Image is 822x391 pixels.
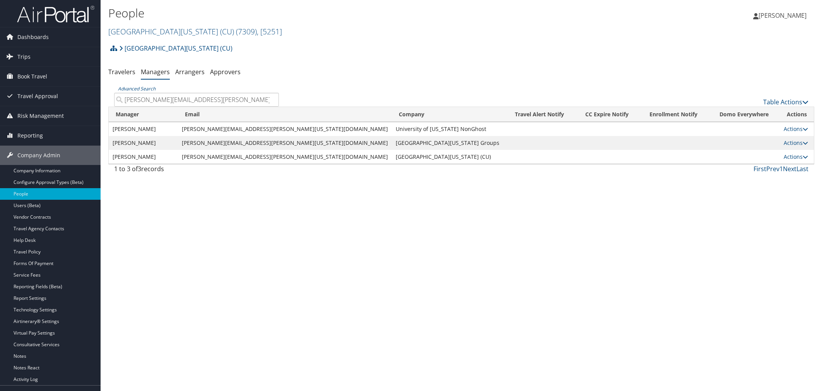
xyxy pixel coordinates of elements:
[709,107,780,122] th: Domo Everywhere
[178,150,392,164] td: [PERSON_NAME][EMAIL_ADDRESS][PERSON_NAME][US_STATE][DOMAIN_NAME]
[17,5,94,23] img: airportal-logo.png
[784,139,808,146] a: Actions
[17,87,58,106] span: Travel Approval
[257,26,282,37] span: , [ 5251 ]
[108,68,135,76] a: Travelers
[109,136,178,150] td: [PERSON_NAME]
[236,26,257,37] span: ( 7309 )
[17,47,31,66] span: Trips
[141,68,170,76] a: Managers
[138,165,141,173] span: 3
[783,165,796,173] a: Next
[575,107,639,122] th: CC Expire Notify: activate to sort column ascending
[784,153,808,160] a: Actions
[392,136,503,150] td: [GEOGRAPHIC_DATA][US_STATE] Groups
[119,41,232,56] a: [GEOGRAPHIC_DATA][US_STATE] (CU)
[109,107,178,122] th: Manager: activate to sort column descending
[108,26,282,37] a: [GEOGRAPHIC_DATA][US_STATE] (CU)
[17,106,64,126] span: Risk Management
[17,126,43,145] span: Reporting
[503,107,575,122] th: Travel Alert Notify: activate to sort column ascending
[780,107,814,122] th: Actions
[109,150,178,164] td: [PERSON_NAME]
[118,85,156,92] a: Advanced Search
[392,107,503,122] th: Company: activate to sort column ascending
[114,164,279,177] div: 1 to 3 of records
[392,150,503,164] td: [GEOGRAPHIC_DATA][US_STATE] (CU)
[178,107,392,122] th: Email: activate to sort column ascending
[17,27,49,47] span: Dashboards
[108,5,579,21] h1: People
[796,165,808,173] a: Last
[766,165,779,173] a: Prev
[178,136,392,150] td: [PERSON_NAME][EMAIL_ADDRESS][PERSON_NAME][US_STATE][DOMAIN_NAME]
[175,68,205,76] a: Arrangers
[109,122,178,136] td: [PERSON_NAME]
[639,107,709,122] th: Enrollment Notify: activate to sort column ascending
[17,67,47,86] span: Book Travel
[210,68,241,76] a: Approvers
[753,4,814,27] a: [PERSON_NAME]
[114,93,279,107] input: Advanced Search
[763,98,808,106] a: Table Actions
[17,146,60,165] span: Company Admin
[392,122,503,136] td: University of [US_STATE] NonGhost
[779,165,783,173] a: 1
[754,165,766,173] a: First
[759,11,807,20] span: [PERSON_NAME]
[178,122,392,136] td: [PERSON_NAME][EMAIL_ADDRESS][PERSON_NAME][US_STATE][DOMAIN_NAME]
[784,125,808,133] a: Actions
